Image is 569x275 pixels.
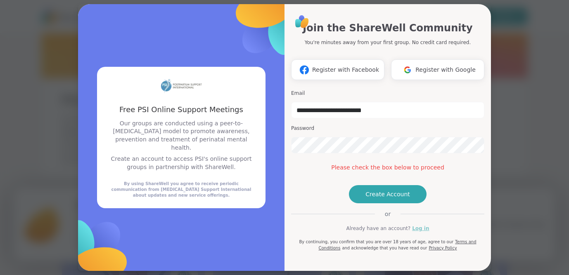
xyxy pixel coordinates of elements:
button: Create Account [349,185,427,203]
img: ShareWell Logomark [296,62,312,78]
p: You're minutes away from your first group. No credit card required. [305,39,471,46]
h3: Password [291,125,484,132]
span: and acknowledge that you have read our [342,246,427,250]
span: By continuing, you confirm that you are over 18 years of age, agree to our [299,240,453,244]
p: Our groups are conducted using a peer-to-[MEDICAL_DATA] model to promote awareness, prevention an... [107,120,256,152]
p: Create an account to access PSI's online support groups in partnership with ShareWell. [107,155,256,171]
img: partner logo [161,77,202,94]
a: Log in [412,225,429,232]
span: Register with Facebook [312,66,379,74]
span: Already have an account? [346,225,410,232]
span: Create Account [365,190,410,198]
h3: Free PSI Online Support Meetings [107,104,256,115]
h1: Join the ShareWell Community [303,21,472,35]
button: Register with Facebook [291,59,384,80]
a: Terms and Conditions [318,240,476,250]
img: ShareWell Logomark [400,62,415,78]
h3: Email [291,90,484,97]
img: ShareWell Logo [293,12,311,31]
div: By using ShareWell you agree to receive periodic communication from [MEDICAL_DATA] Support Intern... [107,181,256,198]
a: Privacy Policy [429,246,457,250]
div: Please check the box below to proceed [291,163,484,172]
span: Register with Google [415,66,476,74]
span: or [375,210,401,218]
button: Register with Google [391,59,484,80]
